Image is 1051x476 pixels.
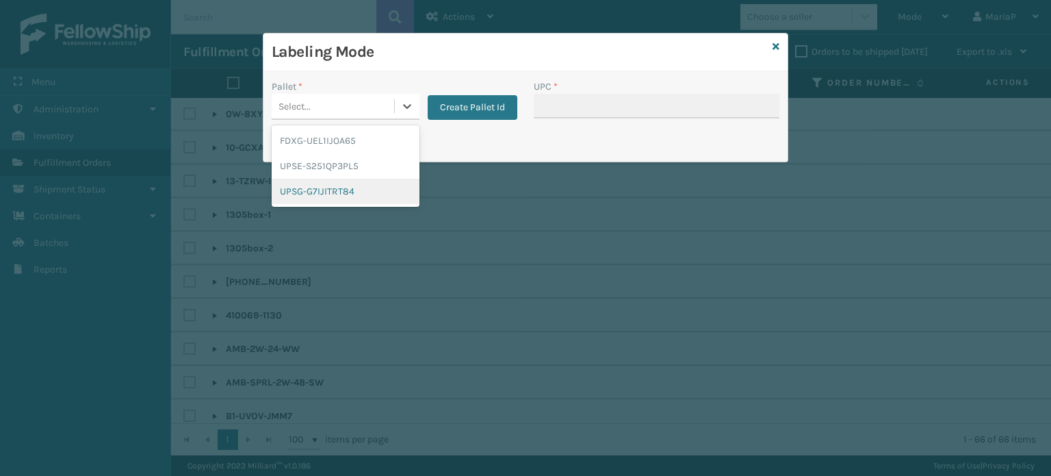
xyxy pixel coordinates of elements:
h3: Labeling Mode [272,42,767,62]
div: UPSE-S251QP3PL5 [272,153,419,179]
label: Pallet [272,79,302,94]
label: UPC [534,79,558,94]
div: UPSG-G7IJITRT84 [272,179,419,204]
div: Select... [278,99,311,114]
button: Create Pallet Id [428,95,517,120]
div: FDXG-UEL1IJOA65 [272,128,419,153]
